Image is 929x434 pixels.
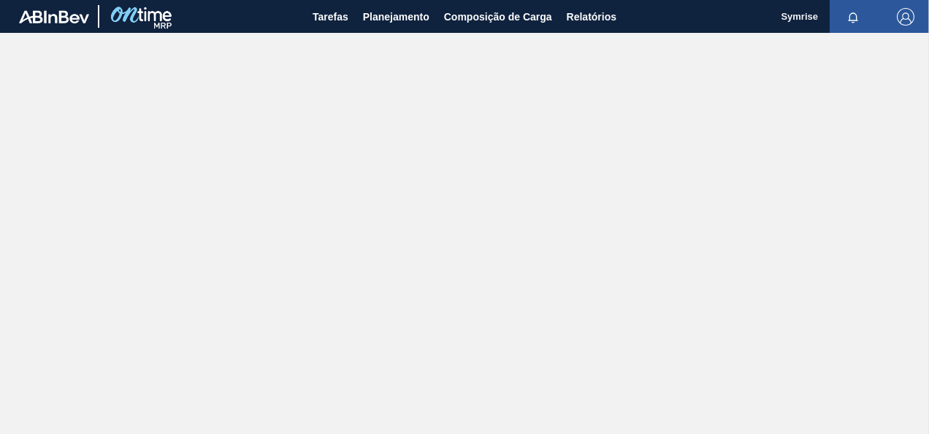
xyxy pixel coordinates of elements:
span: Relatórios [567,8,616,26]
button: Notificações [830,7,876,27]
img: TNhmsLtSVTkK8tSr43FrP2fwEKptu5GPRR3wAAAABJRU5ErkJggg== [19,10,89,23]
span: Tarefas [313,8,348,26]
span: Composição de Carga [444,8,552,26]
img: Logout [897,8,914,26]
span: Planejamento [363,8,429,26]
